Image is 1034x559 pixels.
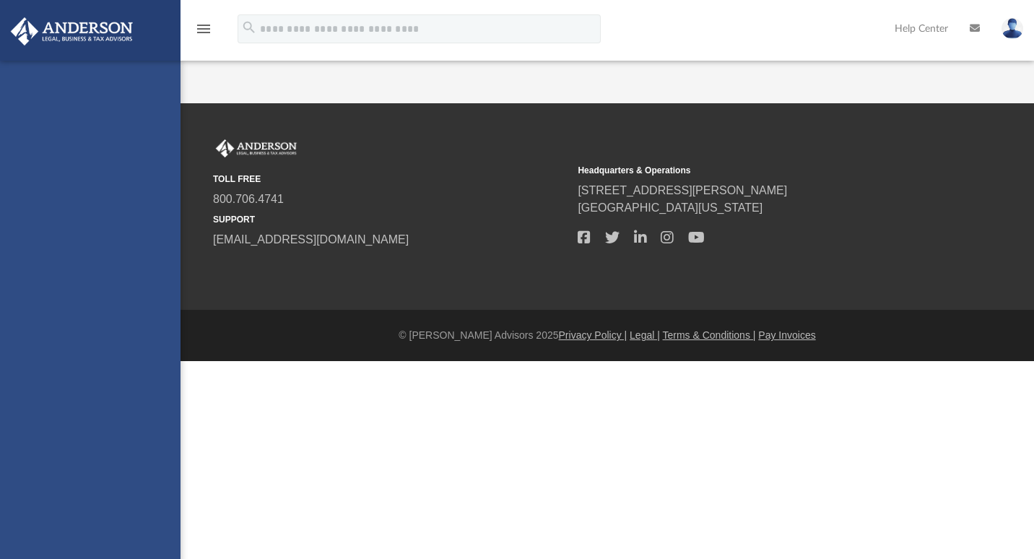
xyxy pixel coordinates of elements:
[213,139,300,158] img: Anderson Advisors Platinum Portal
[578,184,787,196] a: [STREET_ADDRESS][PERSON_NAME]
[195,27,212,38] a: menu
[213,173,568,186] small: TOLL FREE
[1002,18,1023,39] img: User Pic
[213,233,409,246] a: [EMAIL_ADDRESS][DOMAIN_NAME]
[181,328,1034,343] div: © [PERSON_NAME] Advisors 2025
[559,329,627,341] a: Privacy Policy |
[241,19,257,35] i: search
[578,164,932,177] small: Headquarters & Operations
[758,329,815,341] a: Pay Invoices
[6,17,137,45] img: Anderson Advisors Platinum Portal
[630,329,660,341] a: Legal |
[663,329,756,341] a: Terms & Conditions |
[213,213,568,226] small: SUPPORT
[213,193,284,205] a: 800.706.4741
[195,20,212,38] i: menu
[578,201,763,214] a: [GEOGRAPHIC_DATA][US_STATE]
